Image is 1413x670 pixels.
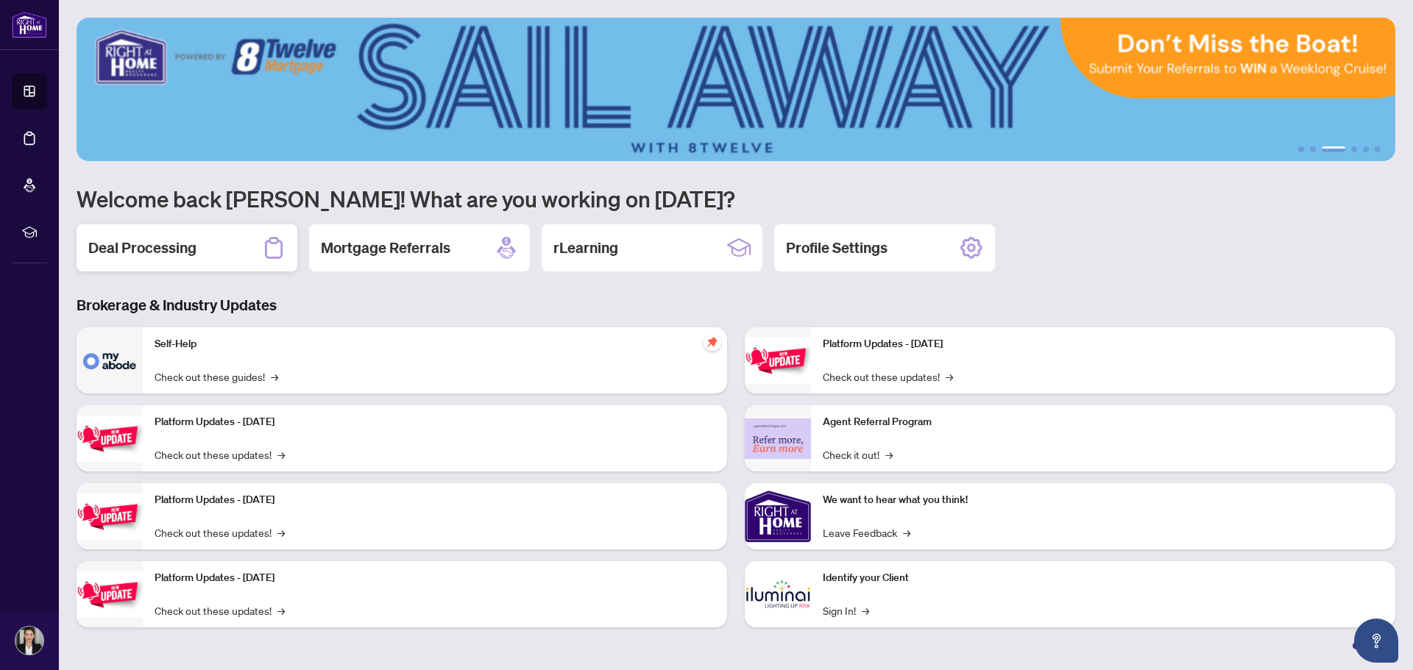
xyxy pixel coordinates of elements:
p: Self-Help [155,336,715,352]
span: → [903,524,910,541]
img: Platform Updates - June 23, 2025 [745,338,811,384]
img: Platform Updates - July 8, 2025 [77,571,143,618]
img: We want to hear what you think! [745,483,811,549]
img: Self-Help [77,327,143,393]
span: → [885,446,893,463]
img: Agent Referral Program [745,418,811,459]
p: Platform Updates - [DATE] [155,492,715,508]
span: → [862,602,869,619]
button: 3 [1322,146,1345,152]
a: Sign In!→ [823,602,869,619]
button: 4 [1351,146,1357,152]
button: 5 [1363,146,1369,152]
h1: Welcome back [PERSON_NAME]! What are you working on [DATE]? [77,185,1395,213]
a: Check out these updates!→ [155,524,285,541]
img: logo [12,11,47,38]
a: Check it out!→ [823,446,893,463]
img: Identify your Client [745,561,811,627]
button: 1 [1298,146,1304,152]
p: We want to hear what you think! [823,492,1384,508]
img: Platform Updates - July 21, 2025 [77,493,143,540]
a: Leave Feedback→ [823,524,910,541]
span: → [277,524,285,541]
p: Platform Updates - [DATE] [823,336,1384,352]
span: → [946,368,953,385]
p: Platform Updates - [DATE] [155,414,715,430]
button: Open asap [1354,619,1398,663]
h2: Mortgage Referrals [321,238,450,258]
button: 2 [1310,146,1316,152]
span: → [277,446,285,463]
span: → [277,602,285,619]
img: Platform Updates - September 16, 2025 [77,416,143,462]
p: Identify your Client [823,570,1384,586]
a: Check out these guides!→ [155,368,278,385]
p: Agent Referral Program [823,414,1384,430]
h2: Profile Settings [786,238,888,258]
h2: Deal Processing [88,238,196,258]
span: → [271,368,278,385]
span: pushpin [704,333,721,351]
h3: Brokerage & Industry Updates [77,295,1395,316]
img: Profile Icon [15,627,43,655]
h2: rLearning [553,238,618,258]
a: Check out these updates!→ [823,368,953,385]
button: 6 [1375,146,1381,152]
img: Slide 2 [77,18,1395,161]
p: Platform Updates - [DATE] [155,570,715,586]
a: Check out these updates!→ [155,602,285,619]
a: Check out these updates!→ [155,446,285,463]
